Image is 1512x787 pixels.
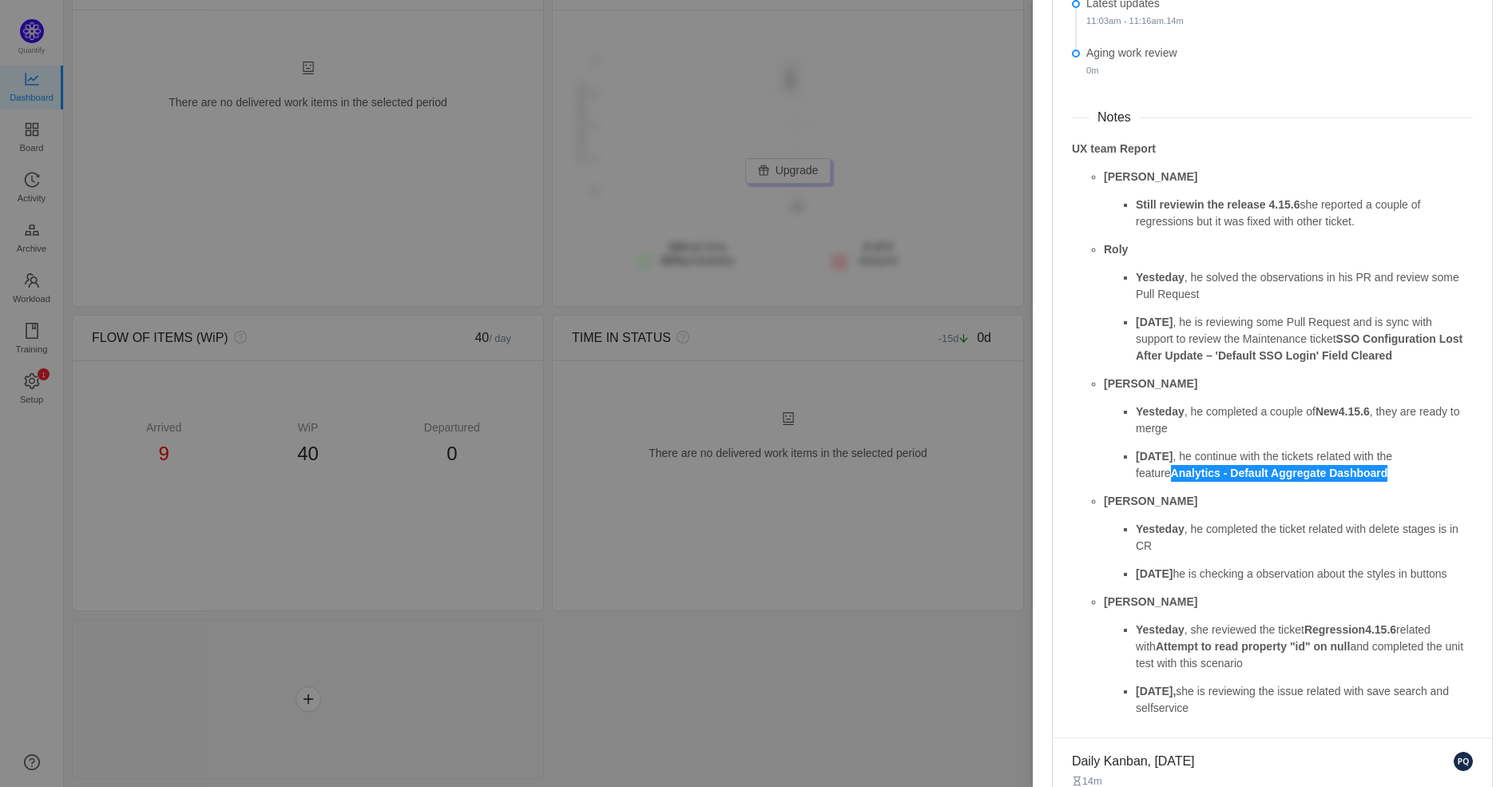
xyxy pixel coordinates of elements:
strong: UX team Report [1072,142,1156,155]
strong: [DATE] [1136,567,1173,580]
p: , he continue with the tickets related with the feature [1136,448,1473,482]
strong: Roly [1104,243,1128,256]
strong: New4.15.6 [1316,405,1370,418]
strong: [PERSON_NAME] [1104,170,1197,183]
p: , he is reviewing some Pull Request and is sync with support to review the Maintenance ticket [1136,314,1473,364]
div: Aging work review [1086,45,1473,83]
span: Daily Kanban [1072,752,1195,771]
p: he is checking a observation about the styles in buttons [1136,566,1473,582]
strong: [PERSON_NAME] [1104,595,1197,608]
span: , [DATE] [1148,754,1195,768]
strong: [PERSON_NAME] [1104,495,1197,507]
p: , she reviewed the ticket related with and completed the unit test with this scenario [1136,622,1473,672]
p: she reported a couple of regressions but it was fixed with other ticket. [1136,197,1473,230]
strong: Yesteday [1136,405,1185,418]
span: Notes [1089,108,1139,127]
strong: Analytics - Default Aggregate Dashboard [1171,467,1388,479]
small: 14m [1072,775,1102,787]
strong: Regression4.15.6 [1304,623,1396,636]
strong: Yesteday [1136,523,1185,535]
strong: [DATE] [1136,316,1173,328]
strong: Attempt to read property "id" on null [1156,640,1351,653]
strong: [DATE] [1136,450,1173,463]
strong: Still reviewin the release 4.15.6 [1136,198,1300,211]
p: she is reviewing the issue related with save search and selfservice [1136,683,1473,717]
p: , he completed the ticket related with delete stages is in CR [1136,521,1473,554]
small: 14m [1086,16,1184,26]
strong: [DATE], [1136,685,1176,698]
p: , he solved the observations in his PR and review some Pull Request [1136,269,1473,303]
small: 0m [1086,66,1099,75]
img: PQ [1454,752,1473,771]
strong: Yesteday [1136,271,1185,284]
strong: [PERSON_NAME] [1104,377,1197,390]
strong: Yesteday [1136,623,1185,636]
span: 11:03am - 11:16am. [1086,16,1166,26]
p: , he completed a couple of , they are ready to merge [1136,403,1473,437]
i: icon: hourglass [1072,776,1082,786]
